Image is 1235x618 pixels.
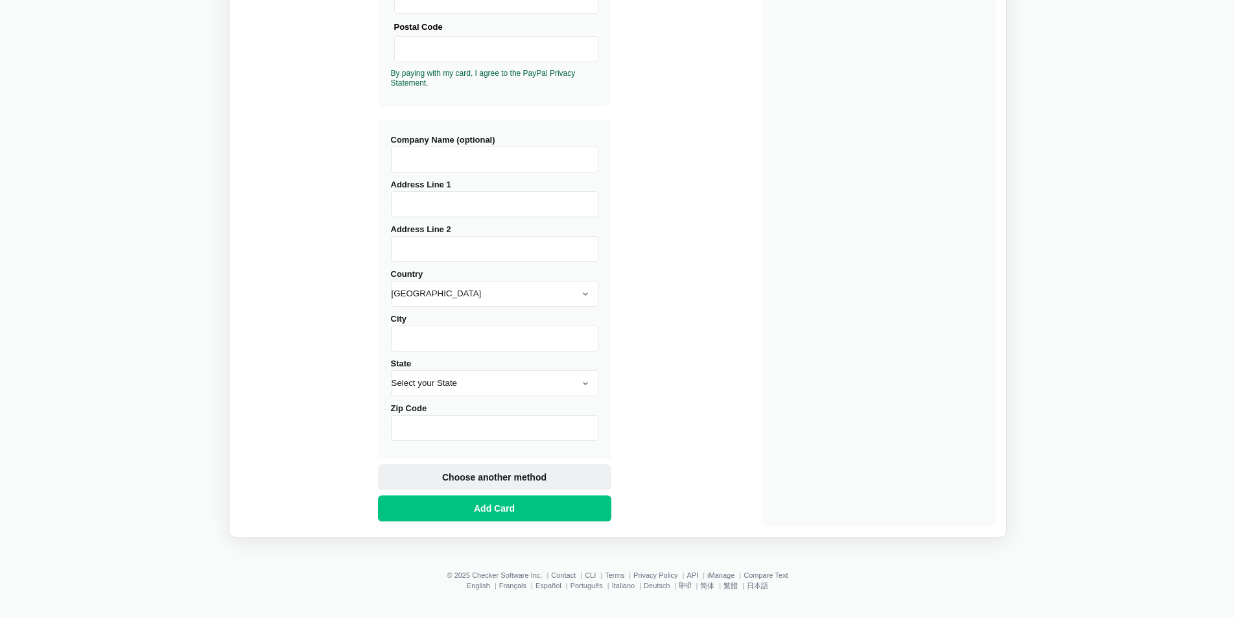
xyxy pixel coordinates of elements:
input: Address Line 1 [391,191,598,217]
a: हिन्दी [679,582,691,589]
button: Choose another method [378,464,611,490]
a: Contact [551,571,576,579]
input: Address Line 2 [391,236,598,262]
a: By paying with my card, I agree to the PayPal Privacy Statement. [391,69,576,87]
label: Country [391,269,598,307]
div: Postal Code [394,20,598,34]
button: Add Card [378,495,611,521]
select: Country [391,281,598,307]
input: Company Name (optional) [391,147,598,172]
a: Italiano [612,582,635,589]
a: Terms [605,571,624,579]
a: Português [570,582,603,589]
a: API [687,571,698,579]
label: Address Line 2 [391,224,598,262]
a: Compare Text [744,571,788,579]
a: 日本語 [747,582,768,589]
a: English [467,582,490,589]
label: State [391,359,598,396]
a: Privacy Policy [633,571,677,579]
input: City [391,326,598,351]
a: CLI [585,571,596,579]
iframe: Secure Credit Card Frame - Postal Code [400,37,593,62]
li: © 2025 Checker Software Inc. [447,571,551,579]
span: Add Card [471,502,517,515]
a: Deutsch [644,582,670,589]
a: Français [499,582,526,589]
label: Company Name (optional) [391,135,598,172]
select: State [391,370,598,396]
a: iManage [707,571,735,579]
span: Choose another method [440,471,549,484]
a: 简体 [700,582,714,589]
a: 繁體 [723,582,738,589]
input: Zip Code [391,415,598,441]
label: Address Line 1 [391,180,598,217]
label: Zip Code [391,403,598,441]
a: Español [535,582,561,589]
label: City [391,314,598,351]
